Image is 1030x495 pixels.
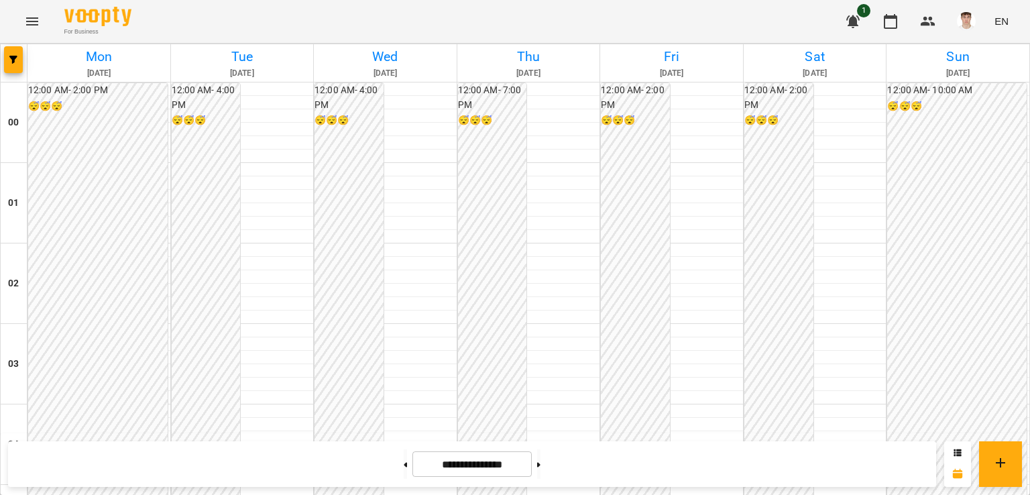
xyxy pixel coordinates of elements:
h6: 12:00 AM - 2:00 PM [601,83,670,112]
h6: 😴😴😴 [172,113,241,128]
h6: 12:00 AM - 7:00 PM [458,83,527,112]
span: For Business [64,27,131,36]
h6: 00 [8,115,19,130]
h6: [DATE] [602,67,741,80]
h6: Fri [602,46,741,67]
h6: Sat [746,46,884,67]
h6: 12:00 AM - 4:00 PM [314,83,384,112]
h6: Tue [173,46,312,67]
span: EN [994,14,1009,28]
h6: 12:00 AM - 2:00 PM [744,83,813,112]
h6: 😴😴😴 [28,99,168,114]
h6: 😴😴😴 [458,113,527,128]
img: 8fe045a9c59afd95b04cf3756caf59e6.jpg [957,12,976,31]
h6: Mon [30,46,168,67]
h6: [DATE] [30,67,168,80]
h6: 😴😴😴 [314,113,384,128]
h6: 😴😴😴 [887,99,1027,114]
h6: 03 [8,357,19,372]
h6: 12:00 AM - 10:00 AM [887,83,1027,98]
button: Menu [16,5,48,38]
h6: 12:00 AM - 2:00 PM [28,83,168,98]
h6: [DATE] [459,67,598,80]
h6: [DATE] [889,67,1027,80]
span: 1 [857,4,870,17]
button: EN [989,9,1014,34]
h6: Wed [316,46,455,67]
h6: [DATE] [316,67,455,80]
h6: 01 [8,196,19,211]
h6: 12:00 AM - 4:00 PM [172,83,241,112]
img: Voopty Logo [64,7,131,26]
h6: Sun [889,46,1027,67]
h6: [DATE] [746,67,884,80]
h6: 😴😴😴 [744,113,813,128]
h6: Thu [459,46,598,67]
h6: 😴😴😴 [601,113,670,128]
h6: [DATE] [173,67,312,80]
h6: 02 [8,276,19,291]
